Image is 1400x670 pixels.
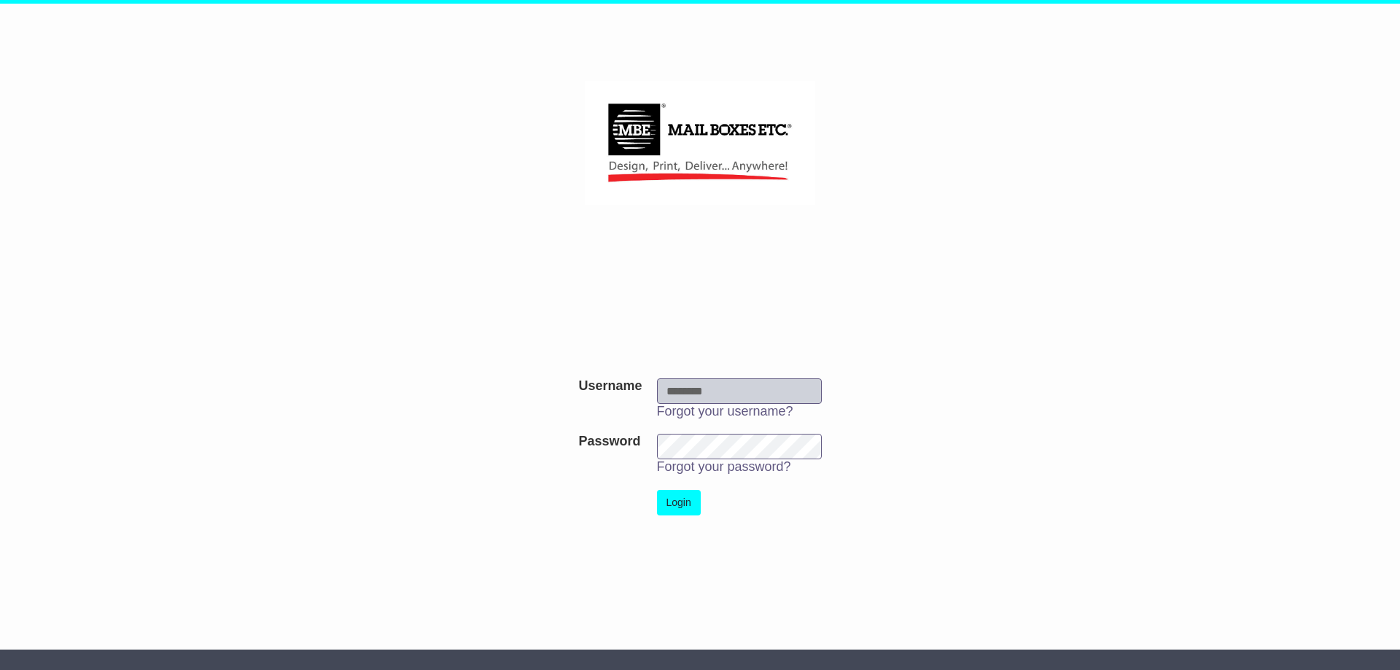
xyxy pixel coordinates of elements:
a: Forgot your username? [657,404,793,418]
label: Username [578,378,642,394]
a: Forgot your password? [657,459,791,474]
label: Password [578,434,640,450]
img: MBE Broadbeach [585,81,814,205]
button: Login [657,490,701,515]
